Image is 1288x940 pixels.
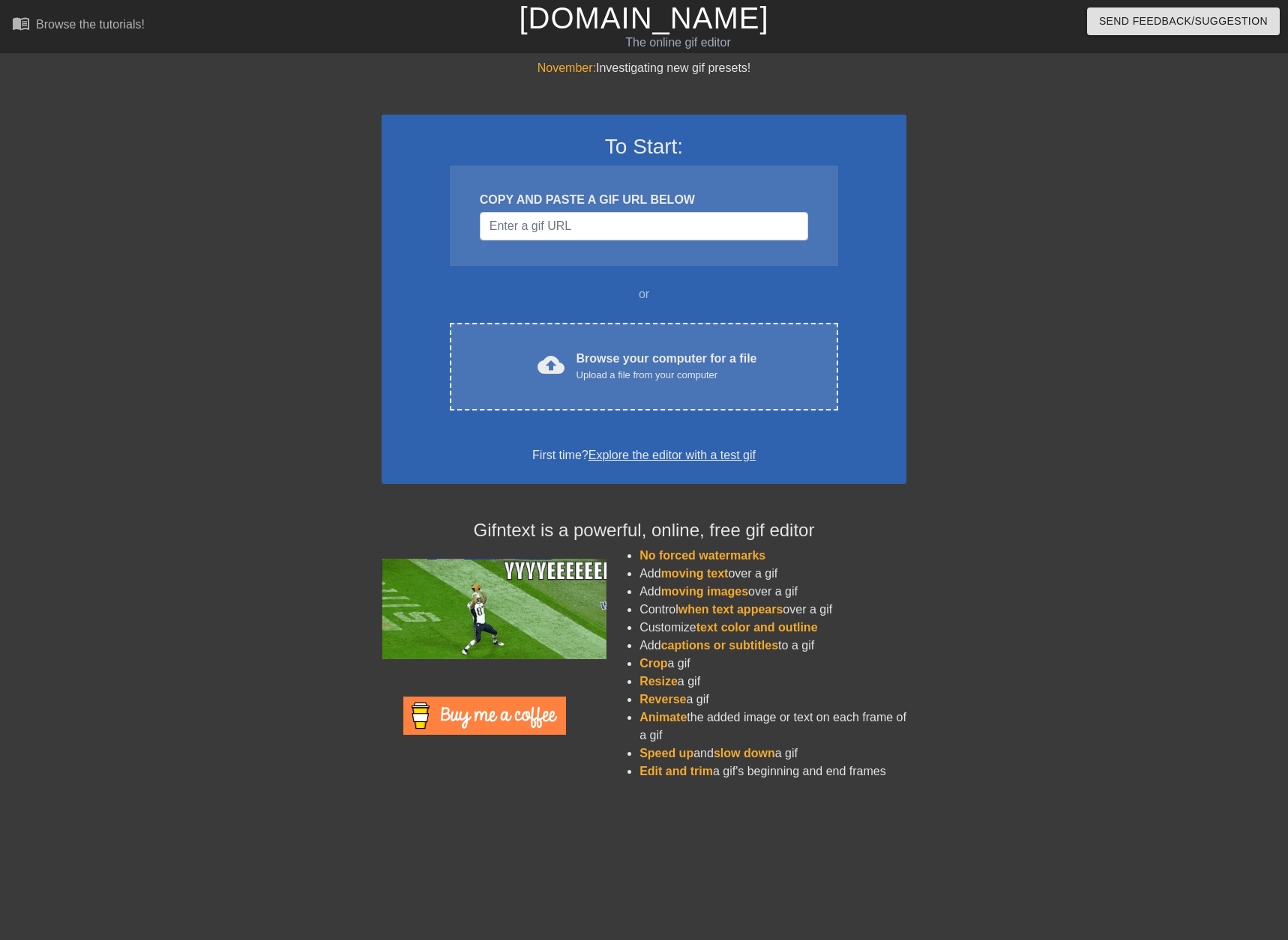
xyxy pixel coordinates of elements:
img: football_small.gif [382,559,607,659]
a: [DOMAIN_NAME] [519,1,768,34]
span: captions or subtitles [661,639,778,652]
div: Browse your computer for a file [577,350,757,383]
li: Control over a gif [640,601,906,619]
span: moving text [661,567,729,580]
div: The online gif editor [437,34,920,52]
li: Add over a gif [640,565,906,583]
span: moving images [661,585,748,598]
li: a gif [640,673,906,691]
div: Browse the tutorials! [36,18,145,31]
span: cloud_upload [538,351,565,378]
span: No forced watermarks [640,549,765,562]
div: First time? [401,446,887,464]
li: the added image or text on each frame of a gif [640,709,906,745]
div: COPY AND PASTE A GIF URL BELOW [480,191,808,209]
span: Resize [640,675,678,688]
li: a gif's beginning and end frames [640,762,906,780]
div: Upload a file from your computer [577,368,757,383]
span: when text appears [678,603,783,616]
li: a gif [640,655,906,673]
span: Reverse [640,693,686,706]
span: November: [538,61,596,74]
li: Add over a gif [640,583,906,601]
span: Speed up [640,747,693,759]
li: Add to a gif [640,637,906,655]
div: Investigating new gif presets! [382,59,906,77]
span: Send Feedback/Suggestion [1099,12,1268,31]
span: Animate [640,711,687,724]
h4: Gifntext is a powerful, online, free gif editor [382,520,906,542]
span: Edit and trim [640,765,713,777]
span: menu_book [12,14,30,32]
a: Explore the editor with a test gif [589,449,756,461]
li: and a gif [640,745,906,762]
input: Username [480,212,808,240]
span: slow down [714,747,775,759]
a: Browse the tutorials! [12,14,145,37]
h3: To Start: [401,134,887,160]
span: text color and outline [696,621,818,634]
img: Buy Me A Coffee [403,697,566,735]
li: a gif [640,691,906,709]
li: Customize [640,619,906,637]
div: or [421,285,867,303]
button: Send Feedback/Suggestion [1087,7,1280,35]
span: Crop [640,657,667,670]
